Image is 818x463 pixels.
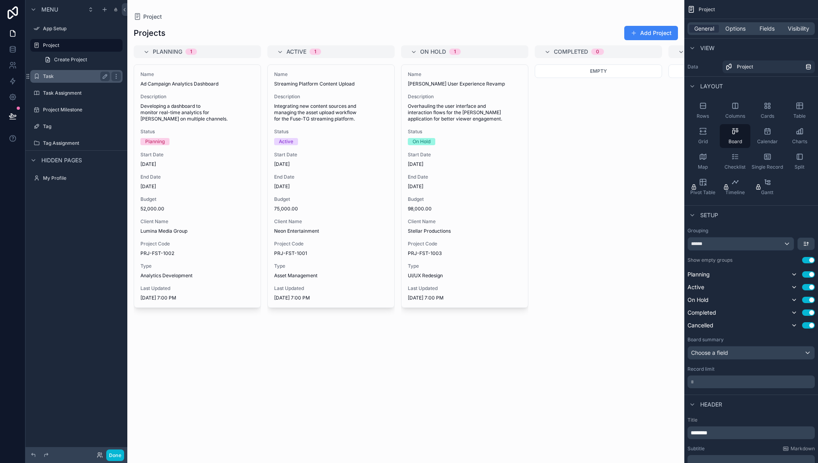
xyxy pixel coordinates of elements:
label: Task [43,73,107,80]
label: Show empty groups [688,257,732,263]
span: Cancelled [688,321,713,329]
a: Task Assignment [30,87,123,99]
div: scrollable content [688,426,815,439]
span: Hidden pages [41,156,82,164]
span: Board [728,138,742,145]
span: Cards [761,113,774,119]
label: Project [43,42,118,49]
span: Charts [792,138,807,145]
span: View [700,44,715,52]
label: Record limit [688,366,715,372]
a: Task [30,70,123,83]
label: My Profile [43,175,121,181]
span: Completed [688,309,716,317]
span: Single Record [752,164,783,170]
button: Single Record [752,150,783,173]
span: Split [795,164,804,170]
button: Timeline [720,175,750,199]
button: Grid [688,124,718,148]
a: Tag Assignment [30,137,123,150]
iframe: Slideout [697,259,818,463]
label: Task Assignment [43,90,121,96]
div: Choose a field [688,346,814,359]
span: Fields [760,25,775,33]
a: My Profile [30,172,123,185]
span: Grid [698,138,708,145]
span: Project [699,6,715,13]
span: Menu [41,6,58,14]
span: Visibility [788,25,809,33]
button: Choose a field [688,346,815,360]
span: Planning [688,270,710,278]
label: Board summary [688,337,724,343]
label: Tag Assignment [43,140,121,146]
button: Gantt [752,175,783,199]
label: Tag [43,123,121,130]
span: Gantt [761,189,773,196]
span: Calendar [757,138,778,145]
span: Options [725,25,746,33]
button: Board [720,124,750,148]
a: App Setup [30,22,123,35]
a: Project [30,39,123,52]
span: Map [698,164,708,170]
span: Create Project [54,56,87,63]
button: Map [688,150,718,173]
button: Split [784,150,815,173]
button: Done [106,449,124,461]
span: Project [737,64,753,70]
span: Setup [700,211,718,219]
div: scrollable content [688,375,815,388]
a: Tag [30,120,123,133]
span: On Hold [688,296,709,304]
label: Project Milestone [43,107,121,113]
button: Rows [688,99,718,123]
label: Title [688,417,815,423]
span: Columns [725,113,745,119]
a: Project Milestone [30,103,123,116]
button: Charts [784,124,815,148]
a: Create Project [40,53,123,66]
span: General [694,25,714,33]
span: Rows [697,113,709,119]
span: Checklist [725,164,746,170]
button: Checklist [720,150,750,173]
button: Table [784,99,815,123]
span: Timeline [725,189,745,196]
span: Pivot Table [690,189,715,196]
a: Project [723,60,815,73]
button: Cards [752,99,783,123]
label: Data [688,64,719,70]
span: Active [688,283,704,291]
span: Table [793,113,806,119]
button: Columns [720,99,750,123]
label: App Setup [43,25,121,32]
label: Subtitle [688,445,705,452]
label: Grouping [688,228,708,234]
span: Layout [700,82,723,90]
button: Calendar [752,124,783,148]
button: Pivot Table [688,175,718,199]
